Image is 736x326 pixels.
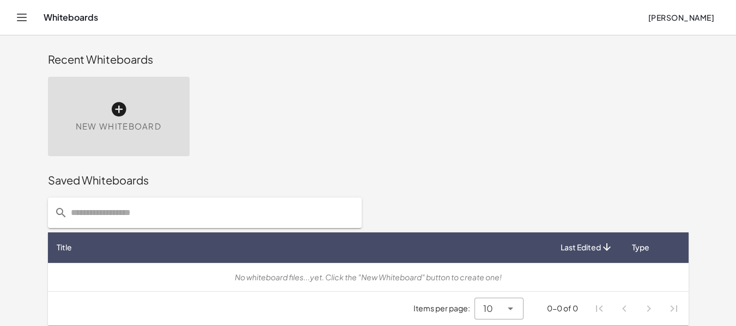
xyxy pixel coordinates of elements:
span: Type [632,242,649,253]
div: No whiteboard files...yet. Click the "New Whiteboard" button to create one! [57,272,680,283]
button: Toggle navigation [13,9,31,26]
nav: Pagination Navigation [587,296,686,321]
span: 10 [483,302,493,315]
span: New Whiteboard [76,120,161,133]
div: 0-0 of 0 [547,303,578,314]
div: Saved Whiteboards [48,173,689,188]
div: Recent Whiteboards [48,52,689,67]
span: Items per page: [413,303,475,314]
span: [PERSON_NAME] [648,13,714,22]
span: Last Edited [561,242,601,253]
span: Title [57,242,72,253]
i: prepended action [54,206,68,219]
button: [PERSON_NAME] [639,8,723,27]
